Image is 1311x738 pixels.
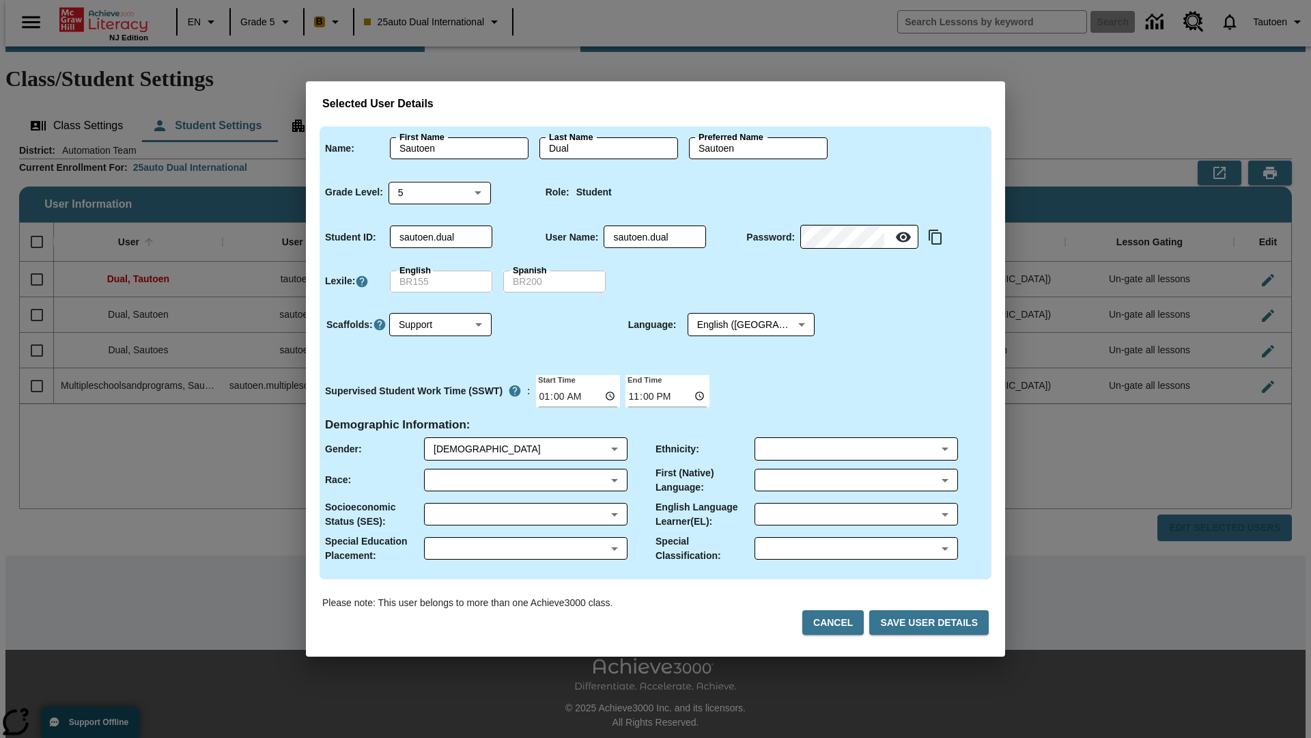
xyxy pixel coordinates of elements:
label: Last Name [549,131,593,143]
div: 5 [389,181,491,204]
label: First Name [399,131,445,143]
p: Student ID : [325,230,376,245]
div: Language [688,314,815,336]
p: Special Classification : [655,534,755,563]
p: Scaffolds : [326,318,373,332]
button: Cancel [802,610,864,635]
label: Start Time [536,374,576,385]
button: Click here to know more about Scaffolds [373,318,386,332]
button: Copy text to clipboard [924,225,947,249]
div: : [325,379,531,403]
p: Name : [325,141,354,156]
div: Grade Level [389,181,491,204]
p: Race : [325,473,351,487]
a: Click here to know more about Lexiles, Will open in new tab [355,275,369,288]
h4: Demographic Information : [325,418,470,433]
div: User Name [604,226,706,248]
p: Socioeconomic Status (SES) : [325,500,424,529]
label: End Time [625,374,662,385]
div: Female [434,442,606,456]
button: Reveal Password [890,223,917,251]
div: Student ID [390,226,492,248]
button: Save User Details [869,610,989,635]
p: Ethnicity : [655,442,699,456]
p: Supervised Student Work Time (SSWT) [325,384,503,398]
button: Supervised Student Work Time is the timeframe when students can take LevelSet and when lessons ar... [503,379,527,403]
div: Scaffolds [389,314,492,336]
label: Spanish [513,264,547,277]
div: English ([GEOGRAPHIC_DATA]) [688,314,815,336]
label: Preferred Name [699,131,763,143]
p: Password : [746,230,795,245]
p: Lexile : [325,274,355,288]
p: Please note: This user belongs to more than one Achieve3000 class. [322,596,612,610]
p: Role : [546,185,569,200]
div: Support [389,314,492,336]
p: Grade Level : [325,185,383,200]
p: English Language Learner(EL) : [655,500,755,529]
label: English [399,264,431,277]
div: Password [800,226,918,249]
p: First (Native) Language : [655,466,755,495]
p: Gender : [325,442,362,456]
h3: Selected User Details [322,98,989,111]
p: User Name : [546,230,599,245]
p: Language : [628,318,677,332]
p: Student [576,185,612,200]
p: Special Education Placement : [325,534,424,563]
